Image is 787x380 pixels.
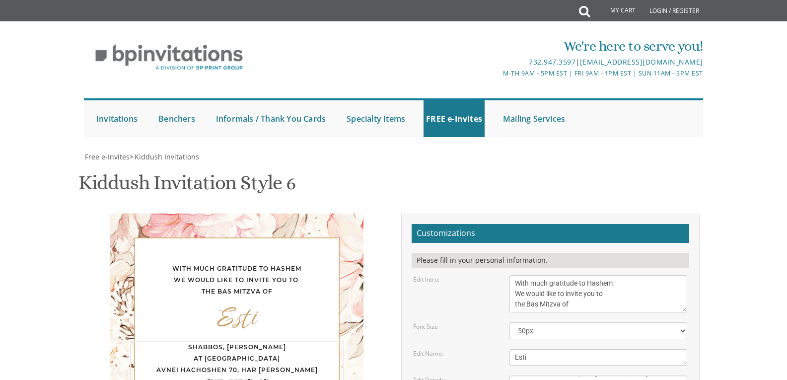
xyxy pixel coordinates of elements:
[84,152,130,161] a: Free e-Invites
[84,37,254,78] img: BP Invitation Loft
[424,100,485,137] a: FREE e-Invites
[130,263,344,297] div: With much gratitude to Hashem We would like to invite you to the Bas Mitzva of
[291,56,703,68] div: |
[344,100,408,137] a: Specialty Items
[291,36,703,56] div: We're here to serve you!
[412,224,689,243] h2: Customizations
[589,1,643,21] a: My Cart
[94,100,140,137] a: Invitations
[509,275,687,312] textarea: We would like to invite you to the Kiddush of our dear daughter/granddaughter
[529,57,575,67] a: 732.947.3597
[413,349,443,358] label: Edit Name:
[130,312,344,323] div: Esti
[509,349,687,366] textarea: [PERSON_NAME]
[413,275,439,284] label: Edit Intro:
[580,57,703,67] a: [EMAIL_ADDRESS][DOMAIN_NAME]
[130,152,199,161] span: >
[413,322,438,331] label: Font Size
[78,172,295,201] h1: Kiddush Invitation Style 6
[156,100,198,137] a: Benchers
[412,253,689,268] div: Please fill in your personal information.
[85,152,130,161] span: Free e-Invites
[214,100,328,137] a: Informals / Thank You Cards
[135,152,199,161] span: Kiddush Invitations
[134,152,199,161] a: Kiddush Invitations
[291,68,703,78] div: M-Th 9am - 5pm EST | Fri 9am - 1pm EST | Sun 11am - 3pm EST
[501,100,568,137] a: Mailing Services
